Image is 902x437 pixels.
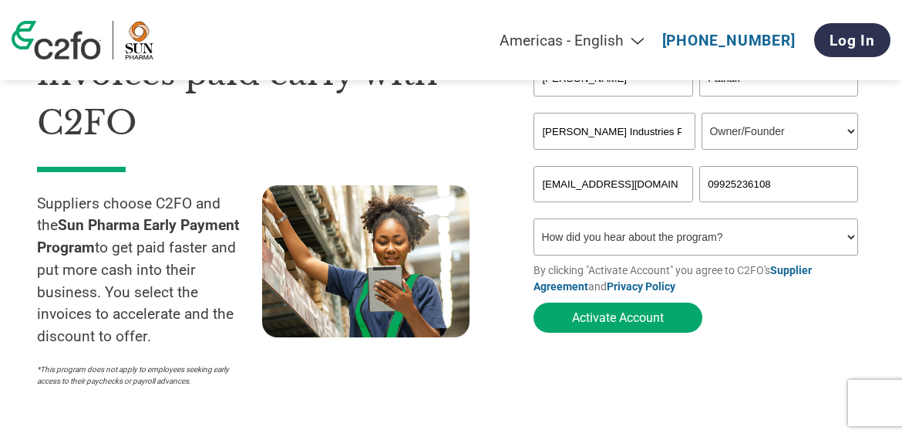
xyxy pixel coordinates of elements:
a: Log In [814,23,890,57]
img: supply chain worker [262,185,470,337]
p: By clicking "Activate Account" you agree to C2FO's and [533,263,865,295]
div: Invalid last name or last name is too long [699,98,858,107]
a: Privacy Policy [607,280,675,293]
p: *This program does not apply to employees seeking early access to their paychecks or payroll adva... [37,364,247,387]
p: Suppliers choose C2FO and the to get paid faster and put more cash into their business. You selec... [37,193,262,349]
div: Inavlid Phone Number [699,204,858,212]
input: Your company name* [533,113,695,150]
input: Phone* [699,166,858,202]
div: Invalid first name or first name is too long [533,98,692,107]
strong: Sun Pharma Early Payment Program [37,216,240,256]
a: Supplier Agreement [533,264,812,293]
button: Activate Account [533,303,702,333]
select: Title/Role [702,113,858,150]
div: Inavlid Email Address [533,204,692,212]
a: [PHONE_NUMBER] [662,32,796,49]
img: c2fo logo [12,21,101,59]
input: Invalid Email format [533,166,692,202]
img: Sun Pharma [125,21,153,59]
div: Invalid company name or company name is too long [533,151,858,160]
